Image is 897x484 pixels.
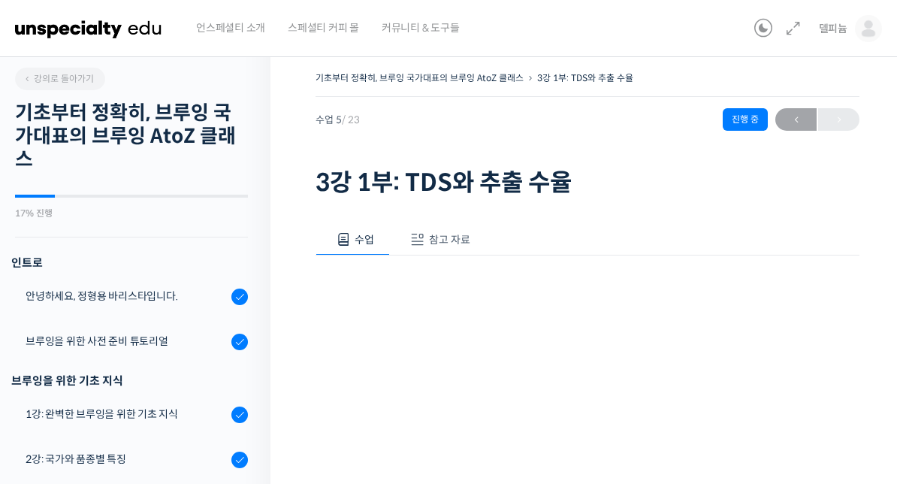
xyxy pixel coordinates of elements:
div: 진행 중 [723,108,768,131]
span: 참고 자료 [429,233,470,247]
span: 강의로 돌아가기 [23,73,94,84]
h2: 기초부터 정확히, 브루잉 국가대표의 브루잉 AtoZ 클래스 [15,101,248,172]
h1: 3강 1부: TDS와 추출 수율 [316,168,859,197]
div: 브루잉을 위한 사전 준비 튜토리얼 [26,333,227,349]
a: ←이전 [775,108,817,131]
div: 안녕하세요, 정형용 바리스타입니다. [26,288,227,304]
span: 델피늄 [819,22,847,35]
a: 강의로 돌아가기 [15,68,105,90]
a: 3강 1부: TDS와 추출 수율 [537,72,633,83]
h3: 인트로 [11,253,248,273]
div: 17% 진행 [15,209,248,218]
span: 수업 5 [316,115,360,125]
span: 수업 [355,233,374,247]
div: 2강: 국가와 품종별 특징 [26,451,227,467]
a: 기초부터 정확히, 브루잉 국가대표의 브루잉 AtoZ 클래스 [316,72,524,83]
span: / 23 [342,113,360,126]
span: ← [775,110,817,130]
div: 브루잉을 위한 기초 지식 [11,371,248,391]
div: 1강: 완벽한 브루잉을 위한 기초 지식 [26,406,227,422]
